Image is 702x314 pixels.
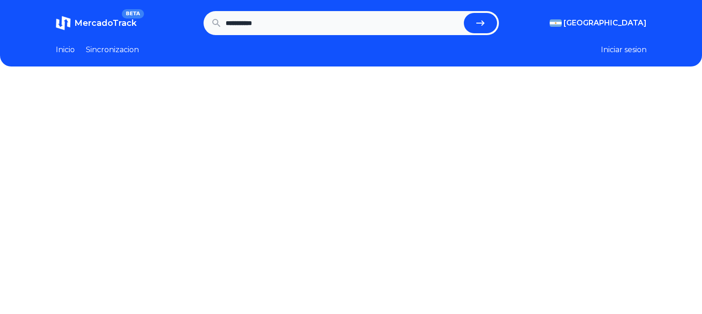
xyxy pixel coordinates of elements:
[122,9,144,18] span: BETA
[550,19,562,27] img: Argentina
[564,18,647,29] span: [GEOGRAPHIC_DATA]
[56,16,137,30] a: MercadoTrackBETA
[601,44,647,55] button: Iniciar sesion
[74,18,137,28] span: MercadoTrack
[86,44,139,55] a: Sincronizacion
[56,44,75,55] a: Inicio
[550,18,647,29] button: [GEOGRAPHIC_DATA]
[56,16,71,30] img: MercadoTrack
